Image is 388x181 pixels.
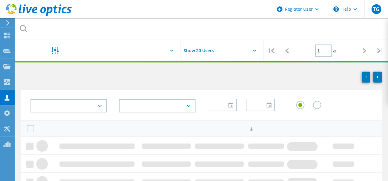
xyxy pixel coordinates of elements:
[333,6,339,12] svg: \n
[372,40,388,62] div: |
[373,7,379,12] span: TG
[362,72,371,83] a: +
[333,48,336,54] span: of
[6,13,72,17] a: Live Optics Dashboard
[365,74,368,80] b: +
[264,40,279,62] div: |
[373,72,382,83] a: +
[376,74,379,80] b: +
